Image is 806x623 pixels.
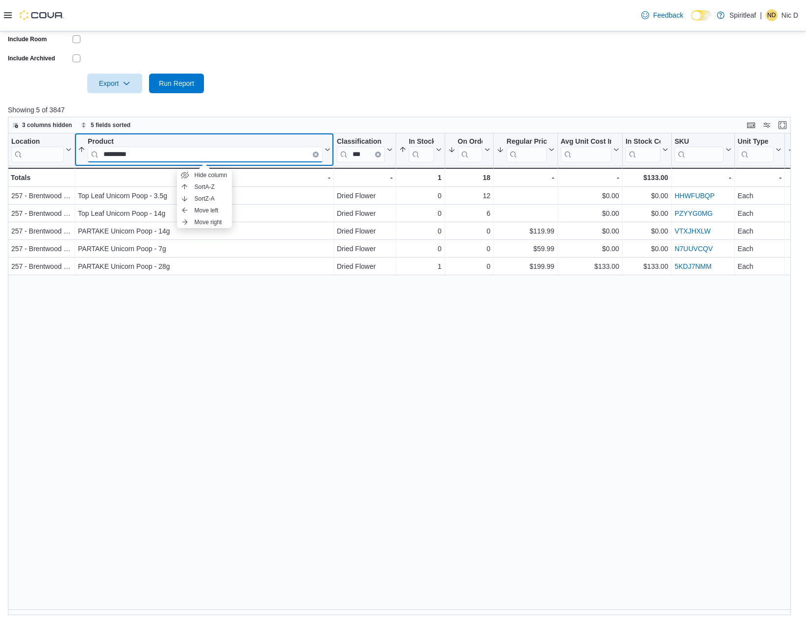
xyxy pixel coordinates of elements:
[506,137,546,146] div: Regular Price
[77,119,134,131] button: 5 fields sorted
[691,10,712,21] input: Dark Mode
[738,137,774,162] div: Unit Type
[458,137,483,162] div: On Order Qty
[11,190,72,202] div: 257 - Brentwood ([GEOGRAPHIC_DATA])
[626,243,668,255] div: $0.00
[497,137,554,162] button: Regular Price
[448,190,491,202] div: 12
[675,227,711,235] a: VTXJHXLW
[745,119,757,131] button: Keyboard shortcuts
[626,260,668,272] div: $133.00
[399,243,442,255] div: 0
[767,9,776,21] span: ND
[177,193,232,205] button: SortZ-A
[88,137,323,162] div: Product
[399,225,442,237] div: 0
[409,137,434,146] div: In Stock Qty
[78,172,330,183] div: -
[177,216,232,228] button: Move right
[78,190,330,202] div: Top Leaf Unicorn Poop - 3.5g
[337,260,393,272] div: Dried Flower
[337,137,385,146] div: Classification
[448,243,491,255] div: 0
[738,260,782,272] div: Each
[626,137,660,146] div: In Stock Cost
[337,137,385,162] div: Classification
[78,208,330,219] div: Top Leaf Unicorn Poop - 14g
[730,9,756,21] p: Spiritleaf
[626,137,660,162] div: In Stock Cost
[448,260,491,272] div: 0
[561,190,619,202] div: $0.00
[777,119,788,131] button: Enter fullscreen
[561,137,619,162] button: Avg Unit Cost In Stock
[149,74,204,93] button: Run Report
[675,209,713,217] a: PZYYG0MG
[637,5,687,25] a: Feedback
[337,208,393,219] div: Dried Flower
[761,119,773,131] button: Display options
[561,137,611,146] div: Avg Unit Cost In Stock
[760,9,762,21] p: |
[195,195,215,203] span: Sort Z-A
[195,183,215,191] span: Sort A-Z
[11,208,72,219] div: 257 - Brentwood ([GEOGRAPHIC_DATA])
[497,260,554,272] div: $199.99
[506,137,546,162] div: Regular Price
[738,243,782,255] div: Each
[91,121,130,129] span: 5 fields sorted
[399,208,442,219] div: 0
[399,260,442,272] div: 1
[177,205,232,216] button: Move left
[8,119,76,131] button: 3 columns hidden
[738,225,782,237] div: Each
[337,190,393,202] div: Dried Flower
[448,137,491,162] button: On Order Qty
[399,190,442,202] div: 0
[195,218,222,226] span: Move right
[766,9,778,21] div: Nic D
[675,262,711,270] a: 5KDJ7NMM
[399,172,442,183] div: 1
[11,260,72,272] div: 257 - Brentwood ([GEOGRAPHIC_DATA])
[313,151,319,157] button: Clear input
[738,208,782,219] div: Each
[448,208,491,219] div: 6
[159,78,194,88] span: Run Report
[87,74,142,93] button: Export
[88,137,323,146] div: Product
[738,137,782,162] button: Unit Type
[497,172,554,183] div: -
[675,245,713,253] a: N7UUVCQV
[561,243,619,255] div: $0.00
[738,137,774,146] div: Unit Type
[738,190,782,202] div: Each
[561,260,619,272] div: $133.00
[11,243,72,255] div: 257 - Brentwood ([GEOGRAPHIC_DATA])
[626,172,668,183] div: $133.00
[78,243,330,255] div: PARTAKE Unicorn Poop - 7g
[626,137,668,162] button: In Stock Cost
[448,225,491,237] div: 0
[409,137,434,162] div: In Stock Qty
[399,137,442,162] button: In Stock Qty
[675,172,731,183] div: -
[11,172,72,183] div: Totals
[626,225,668,237] div: $0.00
[675,192,715,200] a: HHWFUBQP
[195,207,219,214] span: Move left
[22,121,72,129] span: 3 columns hidden
[78,225,330,237] div: PARTAKE Unicorn Poop - 14g
[177,181,232,193] button: SortA-Z
[337,137,393,162] button: ClassificationClear input
[653,10,683,20] span: Feedback
[675,137,724,162] div: SKU URL
[458,137,483,146] div: On Order Qty
[20,10,64,20] img: Cova
[177,169,232,181] button: Hide column
[78,137,330,162] button: ProductClear input
[561,208,619,219] div: $0.00
[675,137,731,162] button: SKU
[8,105,799,115] p: Showing 5 of 3847
[93,74,136,93] span: Export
